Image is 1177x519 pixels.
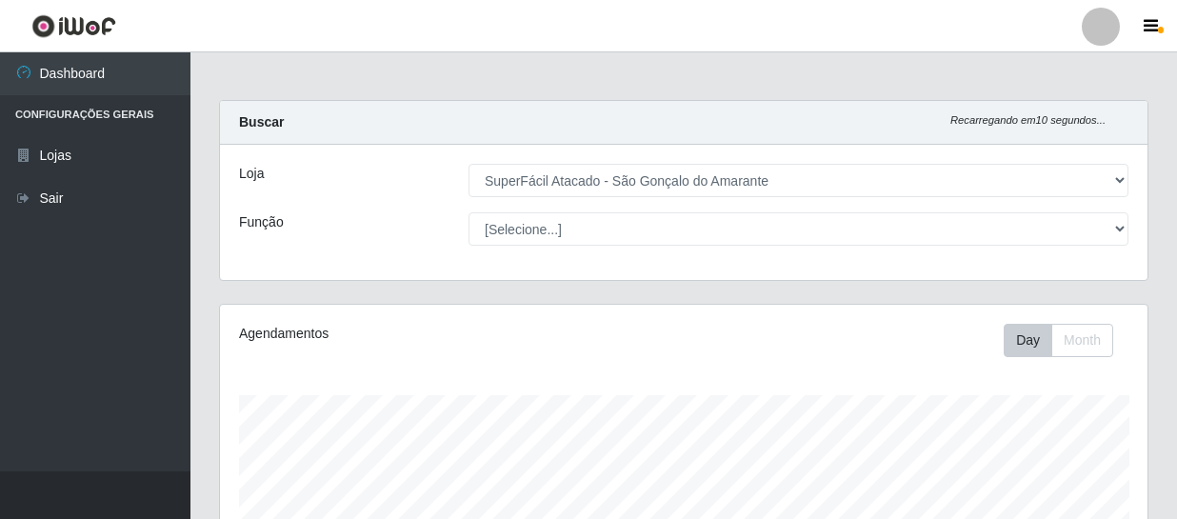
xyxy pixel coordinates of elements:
button: Day [1004,324,1052,357]
i: Recarregando em 10 segundos... [950,114,1106,126]
div: Toolbar with button groups [1004,324,1128,357]
label: Loja [239,164,264,184]
img: CoreUI Logo [31,14,116,38]
button: Month [1051,324,1113,357]
div: Agendamentos [239,324,593,344]
label: Função [239,212,284,232]
strong: Buscar [239,114,284,130]
div: First group [1004,324,1113,357]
